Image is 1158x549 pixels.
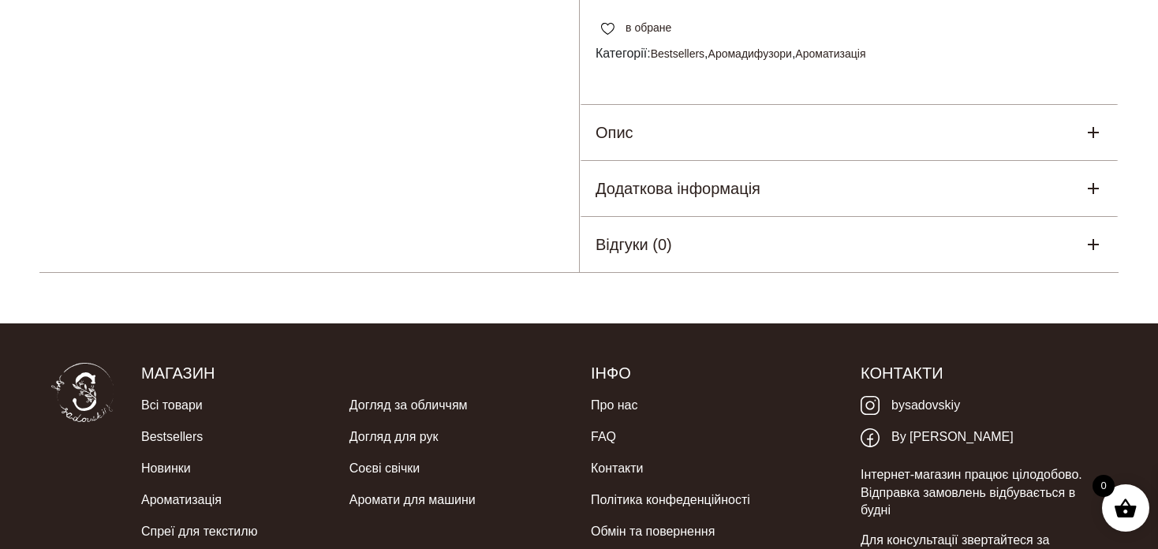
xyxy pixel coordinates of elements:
[596,20,677,36] a: в обране
[651,47,704,60] a: Bestsellers
[591,421,616,453] a: FAQ
[591,484,750,516] a: Політика конфеденційності
[141,363,567,383] h5: Магазин
[349,390,468,421] a: Догляд за обличчям
[795,47,865,60] a: Ароматизація
[141,421,203,453] a: Bestsellers
[861,466,1107,519] p: Інтернет-магазин працює цілодобово. Відправка замовлень відбувається в будні
[626,20,671,36] span: в обране
[349,453,420,484] a: Соєві свічки
[596,233,672,256] h5: Відгуки (0)
[596,121,633,144] h5: Опис
[708,47,792,60] a: Аромадифузори
[591,516,715,547] a: Обмін та повернення
[591,453,644,484] a: Контакти
[1093,475,1115,497] span: 0
[861,390,960,422] a: bysadovskiy
[141,453,191,484] a: Новинки
[141,516,258,547] a: Спреї для текстилю
[141,484,222,516] a: Ароматизація
[596,44,1103,63] span: Категорії: , ,
[141,390,203,421] a: Всі товари
[601,23,614,35] img: unfavourite.svg
[349,421,439,453] a: Догляд для рук
[861,421,1014,454] a: By [PERSON_NAME]
[349,484,476,516] a: Аромати для машини
[596,177,760,200] h5: Додаткова інформація
[591,390,637,421] a: Про нас
[591,363,837,383] h5: Інфо
[861,363,1107,383] h5: Контакти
